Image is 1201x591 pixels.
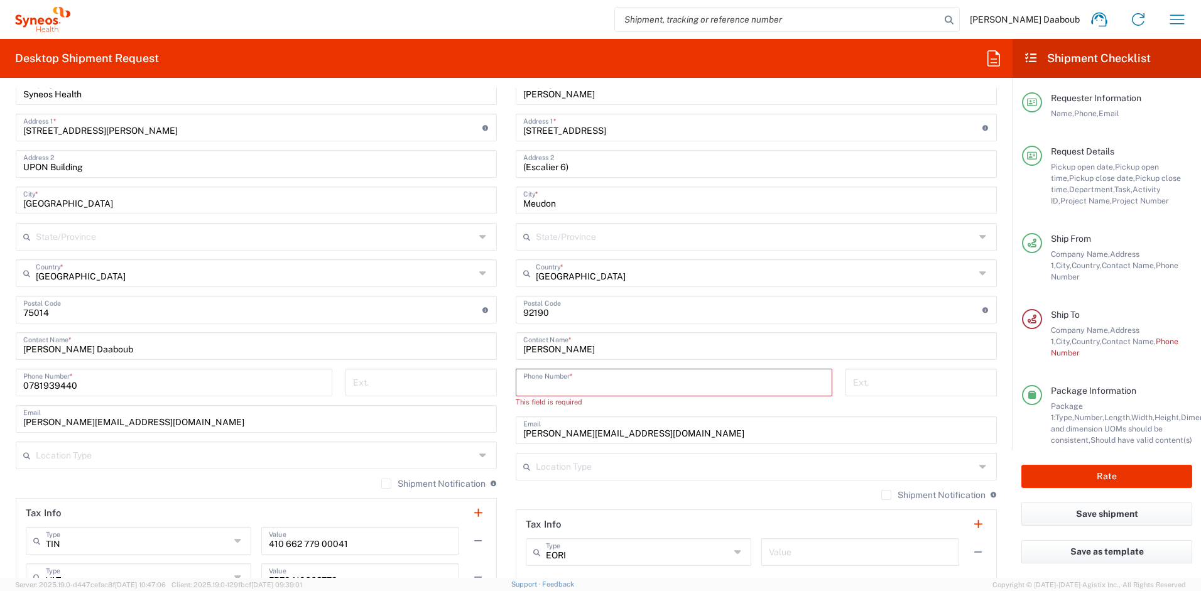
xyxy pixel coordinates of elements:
span: Server: 2025.19.0-d447cefac8f [15,581,166,588]
span: City, [1056,337,1072,346]
span: [PERSON_NAME] Daaboub [970,14,1080,25]
span: Package 1: [1051,401,1083,422]
span: Length, [1104,413,1131,422]
span: Request Details [1051,146,1114,156]
span: Pickup open date, [1051,162,1115,171]
h2: Desktop Shipment Request [15,51,159,66]
span: Client: 2025.19.0-129fbcf [171,581,302,588]
a: Support [511,580,543,588]
span: Type, [1055,413,1074,422]
span: Phone, [1074,109,1099,118]
span: Copyright © [DATE]-[DATE] Agistix Inc., All Rights Reserved [992,579,1186,590]
span: Email [1099,109,1119,118]
h2: Shipment Checklist [1024,51,1151,66]
button: Rate [1021,465,1192,488]
span: Ship To [1051,310,1080,320]
span: Project Number [1112,196,1169,205]
span: Requester Information [1051,93,1141,103]
button: Save shipment [1021,502,1192,526]
span: Company Name, [1051,325,1110,335]
input: Shipment, tracking or reference number [615,8,940,31]
span: Country, [1072,261,1102,270]
h2: Tax Info [26,507,62,519]
span: Project Name, [1060,196,1112,205]
span: Number, [1074,413,1104,422]
span: Should have valid content(s) [1090,435,1192,445]
span: [DATE] 10:47:06 [115,581,166,588]
span: Width, [1131,413,1155,422]
span: Name, [1051,109,1074,118]
span: Package Information [1051,386,1136,396]
label: Shipment Notification [381,479,486,489]
span: Height, [1155,413,1181,422]
span: Department, [1069,185,1114,194]
span: Contact Name, [1102,337,1156,346]
span: Pickup close date, [1069,173,1135,183]
div: This field is required [516,396,832,408]
h2: Tax Info [526,518,562,531]
span: Country, [1072,337,1102,346]
span: Ship From [1051,234,1091,244]
label: Shipment Notification [881,490,986,500]
span: City, [1056,261,1072,270]
span: Contact Name, [1102,261,1156,270]
button: Save as template [1021,540,1192,563]
span: Task, [1114,185,1133,194]
span: [DATE] 09:39:01 [251,581,302,588]
a: Feedback [542,580,574,588]
span: Company Name, [1051,249,1110,259]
